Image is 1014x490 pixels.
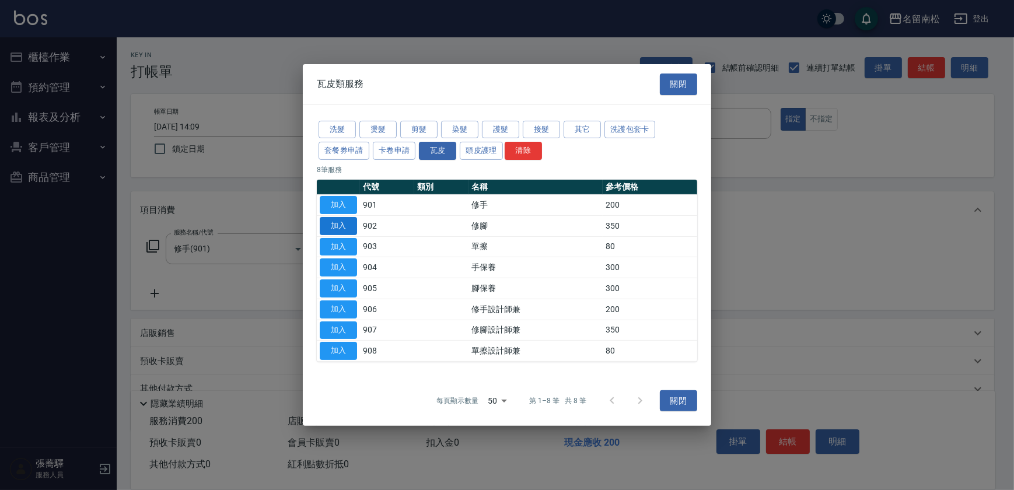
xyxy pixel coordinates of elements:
[320,237,357,256] button: 加入
[468,236,603,257] td: 單擦
[603,194,697,215] td: 200
[482,120,519,138] button: 護髮
[319,120,356,138] button: 洗髮
[320,217,357,235] button: 加入
[468,278,603,299] td: 腳保養
[468,194,603,215] td: 修手
[360,236,414,257] td: 903
[530,395,586,406] p: 第 1–8 筆 共 8 筆
[360,257,414,278] td: 904
[436,395,478,406] p: 每頁顯示數量
[603,299,697,320] td: 200
[603,215,697,236] td: 350
[320,258,357,276] button: 加入
[460,142,503,160] button: 頭皮護理
[603,257,697,278] td: 300
[468,180,603,195] th: 名稱
[523,120,560,138] button: 接髮
[468,299,603,320] td: 修手設計師兼
[320,279,357,297] button: 加入
[319,142,369,160] button: 套餐券申請
[603,180,697,195] th: 參考價格
[660,73,697,95] button: 關閉
[400,120,438,138] button: 剪髮
[483,385,511,416] div: 50
[468,257,603,278] td: 手保養
[564,120,601,138] button: 其它
[603,278,697,299] td: 300
[360,180,414,195] th: 代號
[603,341,697,362] td: 80
[468,341,603,362] td: 單擦設計師兼
[419,142,456,160] button: 瓦皮
[468,320,603,341] td: 修腳設計師兼
[603,320,697,341] td: 350
[359,120,397,138] button: 燙髮
[360,278,414,299] td: 905
[360,215,414,236] td: 902
[360,299,414,320] td: 906
[320,196,357,214] button: 加入
[441,120,478,138] button: 染髮
[360,320,414,341] td: 907
[320,342,357,360] button: 加入
[660,390,697,412] button: 關閉
[373,142,416,160] button: 卡卷申請
[320,321,357,339] button: 加入
[360,194,414,215] td: 901
[603,236,697,257] td: 80
[317,78,363,90] span: 瓦皮類服務
[317,164,697,175] p: 8 筆服務
[505,142,542,160] button: 清除
[360,341,414,362] td: 908
[320,300,357,318] button: 加入
[604,120,655,138] button: 洗護包套卡
[468,215,603,236] td: 修腳
[414,180,468,195] th: 類別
